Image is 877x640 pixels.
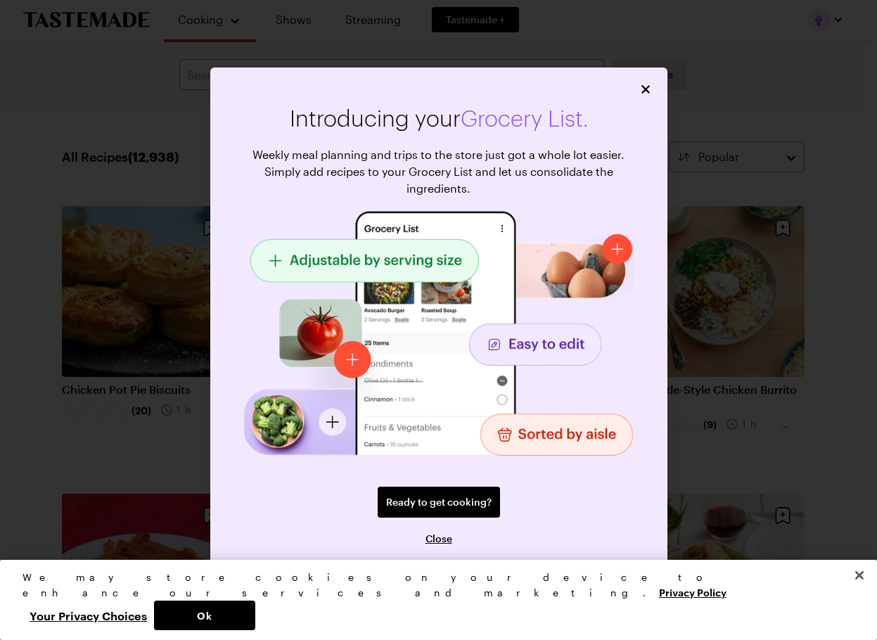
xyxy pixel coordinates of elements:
a: Ready to get cooking? [378,487,500,518]
div: We may store cookies on your device to enhance our services and marketing. [23,570,843,601]
div: Privacy [23,570,843,630]
a: More information about your privacy, opens in a new tab [659,585,726,599]
button: Close [638,82,653,97]
button: Ok [154,601,255,630]
h2: Introducing your [238,107,639,132]
button: Your Privacy Choices [23,601,154,630]
button: Close [425,532,452,546]
span: Grocery List. [461,107,588,132]
p: Weekly meal planning and trips to the store just got a whole lot easier. Simply add recipes to yo... [238,146,639,197]
button: Close [844,560,875,591]
span: Ready to get cooking? [386,495,492,509]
